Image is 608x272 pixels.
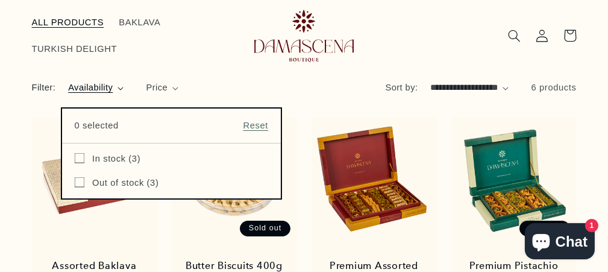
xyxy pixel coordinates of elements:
[233,5,375,66] a: Damascena Boutique
[111,9,168,36] a: BAKLAVA
[92,177,158,189] span: Out of stock (3)
[501,22,528,49] summary: Search
[24,36,125,62] a: TURKISH DELIGHT
[68,81,124,95] summary: Availability (0 selected)
[24,9,111,36] a: ALL PRODUCTS
[243,118,269,134] a: Reset
[521,223,598,262] inbox-online-store-chat: Shopify online store chat
[75,118,119,134] span: 0 selected
[119,17,160,28] span: BAKLAVA
[32,43,118,55] span: TURKISH DELIGHT
[254,10,354,62] img: Damascena Boutique
[32,17,104,28] span: ALL PRODUCTS
[92,153,140,165] span: In stock (3)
